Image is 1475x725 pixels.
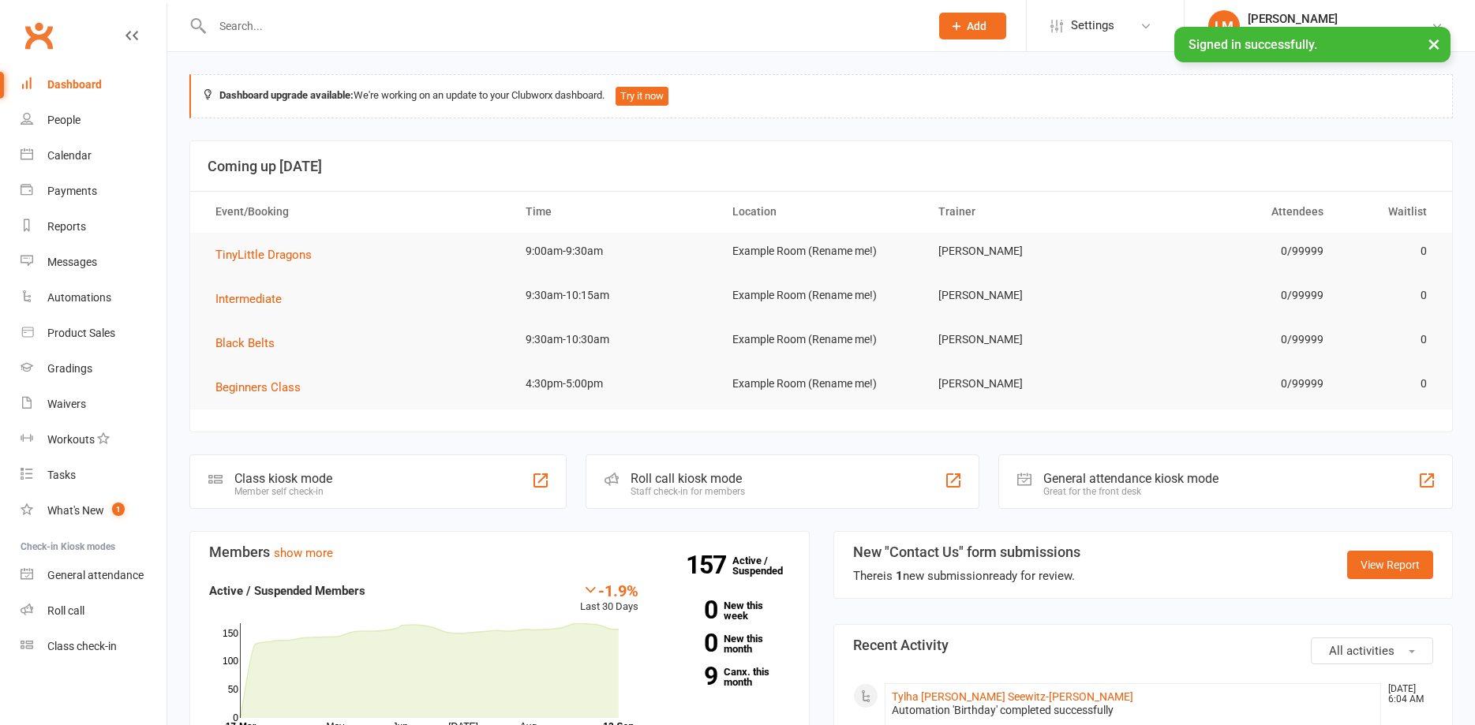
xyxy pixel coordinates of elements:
[21,174,167,209] a: Payments
[662,664,717,688] strong: 9
[274,546,333,560] a: show more
[47,78,102,91] div: Dashboard
[896,569,903,583] strong: 1
[892,690,1133,703] a: Tylha [PERSON_NAME] Seewitz-[PERSON_NAME]
[718,277,925,314] td: Example Room (Rename me!)
[1248,12,1431,26] div: [PERSON_NAME]
[21,103,167,138] a: People
[1131,365,1338,402] td: 0/99999
[1420,27,1448,61] button: ×
[924,365,1131,402] td: [PERSON_NAME]
[21,629,167,664] a: Class kiosk mode
[631,486,745,497] div: Staff check-in for members
[215,290,293,308] button: Intermediate
[47,569,144,581] div: General attendance
[47,362,92,375] div: Gradings
[1043,471,1219,486] div: General attendance kiosk mode
[21,593,167,629] a: Roll call
[215,292,282,306] span: Intermediate
[924,233,1131,270] td: [PERSON_NAME]
[21,280,167,316] a: Automations
[21,245,167,280] a: Messages
[21,138,167,174] a: Calendar
[732,544,802,588] a: 157Active / Suspended
[1338,277,1441,314] td: 0
[189,74,1453,118] div: We're working on an update to your Clubworx dashboard.
[47,114,80,126] div: People
[21,209,167,245] a: Reports
[21,387,167,422] a: Waivers
[1131,233,1338,270] td: 0/99999
[47,327,115,339] div: Product Sales
[718,365,925,402] td: Example Room (Rename me!)
[215,245,323,264] button: TinyLittle Dragons
[662,598,717,622] strong: 0
[47,504,104,517] div: What's New
[209,544,790,560] h3: Members
[215,248,312,262] span: TinyLittle Dragons
[201,192,511,232] th: Event/Booking
[662,600,789,621] a: 0New this week
[511,233,718,270] td: 9:00am-9:30am
[511,321,718,358] td: 9:30am-10:30am
[208,159,1435,174] h3: Coming up [DATE]
[853,566,1080,585] div: There is new submission ready for review.
[853,544,1080,560] h3: New "Contact Us" form submissions
[47,433,95,446] div: Workouts
[21,67,167,103] a: Dashboard
[1338,233,1441,270] td: 0
[21,493,167,529] a: What's New1
[209,584,365,598] strong: Active / Suspended Members
[47,604,84,617] div: Roll call
[967,20,986,32] span: Add
[1338,365,1441,402] td: 0
[511,192,718,232] th: Time
[215,380,301,394] span: Beginners Class
[1338,192,1441,232] th: Waitlist
[19,16,58,55] a: Clubworx
[511,365,718,402] td: 4:30pm-5:00pm
[21,458,167,493] a: Tasks
[718,233,925,270] td: Example Room (Rename me!)
[1338,321,1441,358] td: 0
[234,471,332,486] div: Class kiosk mode
[924,277,1131,314] td: [PERSON_NAME]
[47,398,86,410] div: Waivers
[1248,26,1431,40] div: Success Martial Arts - Lismore Karate
[112,503,125,516] span: 1
[924,192,1131,232] th: Trainer
[21,316,167,351] a: Product Sales
[47,640,117,652] div: Class check-in
[580,581,638,615] div: Last 30 Days
[215,334,286,353] button: Black Belts
[662,631,717,655] strong: 0
[1329,644,1395,658] span: All activities
[208,15,919,37] input: Search...
[215,378,312,397] button: Beginners Class
[1347,551,1433,579] a: View Report
[580,581,638,599] div: -1.9%
[718,321,925,358] td: Example Room (Rename me!)
[686,553,732,577] strong: 157
[1311,637,1433,664] button: All activities
[1131,192,1338,232] th: Attendees
[511,277,718,314] td: 9:30am-10:15am
[219,89,354,101] strong: Dashboard upgrade available:
[47,185,97,197] div: Payments
[47,220,86,233] div: Reports
[47,256,97,268] div: Messages
[215,336,275,350] span: Black Belts
[1131,321,1338,358] td: 0/99999
[892,704,1375,717] div: Automation 'Birthday' completed successfully
[924,321,1131,358] td: [PERSON_NAME]
[1071,8,1114,43] span: Settings
[939,13,1006,39] button: Add
[662,667,789,687] a: 9Canx. this month
[853,637,1434,653] h3: Recent Activity
[21,558,167,593] a: General attendance kiosk mode
[1208,10,1240,42] div: LM
[234,486,332,497] div: Member self check-in
[662,633,789,654] a: 0New this month
[718,192,925,232] th: Location
[21,422,167,458] a: Workouts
